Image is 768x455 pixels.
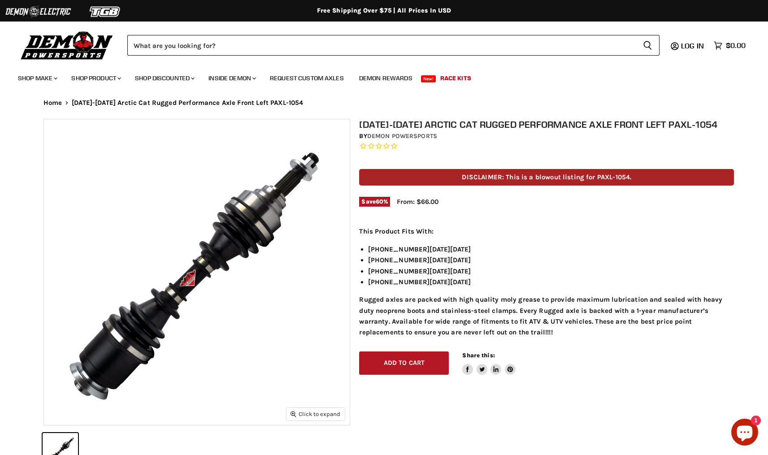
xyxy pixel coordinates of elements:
span: Click to expand [291,411,340,417]
span: Log in [681,41,704,50]
a: Inside Demon [202,69,261,87]
a: Shop Make [11,69,63,87]
nav: Breadcrumbs [26,99,743,107]
button: Click to expand [286,408,345,420]
img: 1998-2001 Arctic Cat Rugged Performance Axle Front Left PAXL-1054 [44,119,350,425]
input: Search [127,35,636,56]
span: 60 [376,198,383,205]
ul: Main menu [11,65,743,87]
p: This Product Fits With: [359,226,734,237]
a: Request Custom Axles [263,69,351,87]
button: Add to cart [359,351,449,375]
a: Demon Powersports [367,132,437,140]
img: Demon Electric Logo 2 [4,3,72,20]
div: Rugged axles are packed with high quality moly grease to provide maximum lubrication and sealed w... [359,226,734,338]
span: Share this: [462,352,495,359]
a: Shop Discounted [128,69,200,87]
li: [PHONE_NUMBER][DATE][DATE] [368,277,734,287]
aside: Share this: [462,351,516,375]
li: [PHONE_NUMBER][DATE][DATE] [368,244,734,255]
a: Shop Product [65,69,126,87]
p: DISCLAIMER: This is a blowout listing for PAXL-1054. [359,169,734,186]
form: Product [127,35,660,56]
span: Rated 0.0 out of 5 stars 0 reviews [359,142,734,151]
a: Log in [677,42,709,50]
span: From: $66.00 [397,198,438,206]
li: [PHONE_NUMBER][DATE][DATE] [368,266,734,277]
div: by [359,131,734,141]
img: Demon Powersports [18,29,116,61]
a: Demon Rewards [352,69,419,87]
h1: [DATE]-[DATE] Arctic Cat Rugged Performance Axle Front Left PAXL-1054 [359,119,734,130]
span: New! [421,75,436,82]
span: Save % [359,197,390,207]
div: Free Shipping Over $75 | All Prices In USD [26,7,743,15]
a: Race Kits [434,69,478,87]
a: $0.00 [709,39,750,52]
img: TGB Logo 2 [72,3,139,20]
li: [PHONE_NUMBER][DATE][DATE] [368,255,734,265]
inbox-online-store-chat: Shopify online store chat [729,419,761,448]
span: $0.00 [726,41,746,50]
span: [DATE]-[DATE] Arctic Cat Rugged Performance Axle Front Left PAXL-1054 [72,99,303,107]
a: Home [43,99,62,107]
span: Add to cart [384,359,425,367]
button: Search [636,35,660,56]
